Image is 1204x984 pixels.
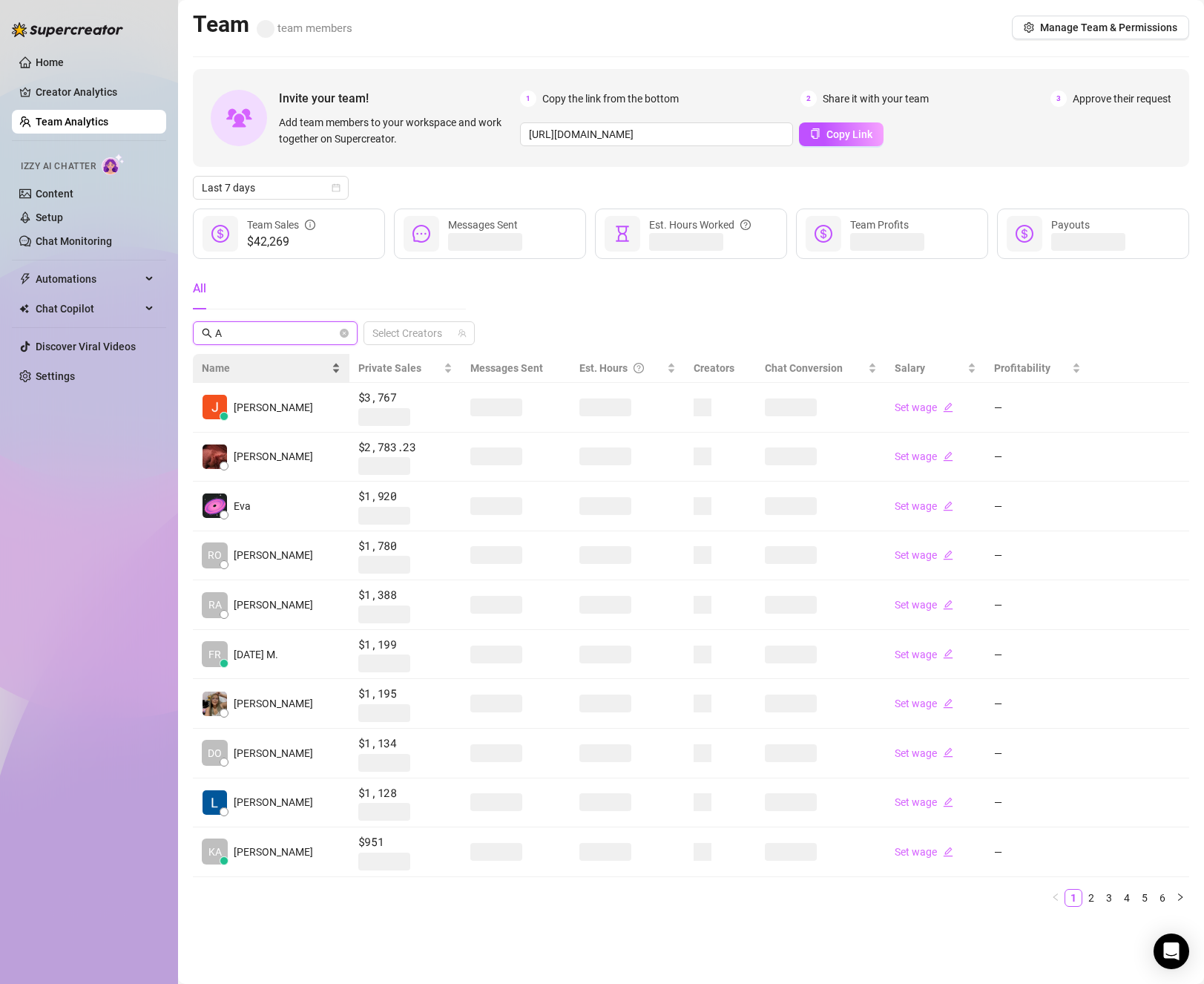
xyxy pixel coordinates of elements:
img: Chat Copilot [19,304,29,314]
span: left [1051,893,1060,902]
span: Chat Copilot [36,297,141,321]
span: info-circle [305,217,315,233]
img: Lara Clyde [203,790,227,815]
span: [PERSON_NAME] [234,399,313,416]
a: Content [36,188,73,200]
td: — [985,729,1089,778]
img: Nobert Calimpon [203,445,227,469]
span: RO [208,547,222,563]
a: Set wageedit [895,549,953,561]
span: Chat Conversion [765,362,843,374]
a: Setup [36,211,63,223]
img: logo-BBDzfeDw.svg [12,22,123,37]
span: $2,783.23 [358,439,453,456]
a: Set wageedit [895,747,953,759]
td: — [985,383,1089,433]
span: Messages Sent [448,219,518,231]
span: DO [208,745,222,761]
span: FR [208,646,221,663]
span: Messages Sent [470,362,543,374]
span: Invite your team! [279,89,520,108]
div: Open Intercom Messenger [1154,934,1189,969]
li: Previous Page [1047,889,1065,907]
span: [PERSON_NAME] [234,597,313,613]
a: Discover Viral Videos [36,341,136,352]
div: Est. Hours Worked [649,217,751,233]
li: Next Page [1171,889,1189,907]
span: RA [208,597,222,613]
span: search [202,328,212,338]
span: Eva [234,498,251,514]
span: Team Profits [850,219,909,231]
span: $1,199 [358,636,453,654]
li: 5 [1136,889,1154,907]
a: Set wageedit [895,698,953,709]
span: Copy Link [826,128,872,140]
span: dollar-circle [815,225,832,243]
div: Est. Hours [579,360,664,376]
span: Salary [895,362,925,374]
a: 6 [1154,890,1171,906]
button: left [1047,889,1065,907]
span: $1,780 [358,537,453,555]
a: 4 [1119,890,1135,906]
th: Name [193,354,349,383]
span: $1,388 [358,586,453,604]
span: Name [202,360,329,376]
span: [DATE] M. [234,646,278,663]
span: [PERSON_NAME] [234,448,313,465]
span: calendar [332,183,341,192]
div: All [193,280,206,298]
span: Payouts [1051,219,1090,231]
span: edit [943,649,953,659]
td: — [985,630,1089,680]
span: $1,920 [358,488,453,505]
span: close-circle [340,329,349,338]
img: Eva [203,493,227,518]
a: Set wageedit [895,401,953,413]
a: Set wageedit [895,450,953,462]
h2: Team [193,10,352,39]
span: edit [943,698,953,709]
a: Settings [36,370,75,382]
span: right [1176,893,1185,902]
a: Home [36,56,64,68]
img: AI Chatter [102,154,125,175]
span: Profitability [994,362,1050,374]
span: setting [1024,22,1034,33]
span: 1 [520,91,536,107]
img: Jasmin [203,692,227,716]
span: edit [943,847,953,857]
span: 2 [800,91,817,107]
span: Izzy AI Chatter [21,160,96,174]
span: edit [943,451,953,462]
span: copy [810,128,820,139]
span: $1,128 [358,784,453,802]
span: $1,134 [358,735,453,752]
span: edit [943,600,953,610]
span: dollar-circle [1016,225,1033,243]
a: Team Analytics [36,116,108,128]
span: Copy the link from the bottom [542,91,679,107]
span: message [412,225,430,243]
li: 4 [1118,889,1136,907]
li: 6 [1154,889,1171,907]
a: 5 [1136,890,1153,906]
button: Copy Link [799,122,884,146]
span: Add team members to your workspace and work together on Supercreator. [279,114,514,147]
span: [PERSON_NAME] [234,695,313,712]
span: edit [943,797,953,807]
span: $1,195 [358,685,453,703]
a: Set wageedit [895,649,953,660]
a: Set wageedit [895,599,953,611]
td: — [985,827,1089,877]
span: team [458,329,467,338]
span: edit [943,747,953,758]
span: [PERSON_NAME] [234,794,313,810]
th: Creators [685,354,756,383]
span: edit [943,550,953,560]
a: Chat Monitoring [36,235,112,247]
img: Josua Escabarte [203,395,227,419]
a: 3 [1101,890,1117,906]
li: 1 [1065,889,1082,907]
